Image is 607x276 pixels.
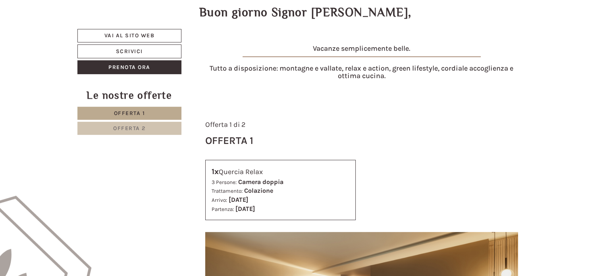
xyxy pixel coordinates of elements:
[77,60,182,74] a: Prenota ora
[12,38,125,44] small: 15:44
[212,167,219,176] b: 1x
[235,205,255,213] b: [DATE]
[77,29,182,42] a: Vai al sito web
[205,120,245,129] span: Offerta 1 di 2
[243,56,481,57] img: image
[212,166,349,178] div: Quercia Relax
[199,6,411,19] h1: Buon giorno Signor [PERSON_NAME],
[114,110,145,117] span: Offerta 1
[212,197,227,203] small: Arrivo:
[205,65,518,80] h4: Tutto a disposizione: montagne e vallate, relax e action, green lifestyle, cordiale accoglienza e...
[238,178,283,186] b: Camera doppia
[6,21,129,46] div: Buon giorno, come possiamo aiutarla?
[244,187,273,194] b: Colazione
[229,196,248,203] b: [DATE]
[205,45,518,61] h4: Vacanze semplicemente belle.
[113,125,146,132] span: Offerta 2
[77,88,182,103] div: Le nostre offerte
[12,23,125,29] div: Hotel B&B Feldmessner
[212,206,234,212] small: Partenza:
[212,179,237,185] small: 3 Persone:
[139,6,173,19] div: venerdì
[271,209,312,223] button: Invia
[77,44,182,58] a: Scrivici
[205,133,253,148] div: Offerta 1
[212,188,243,194] small: Trattamento:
